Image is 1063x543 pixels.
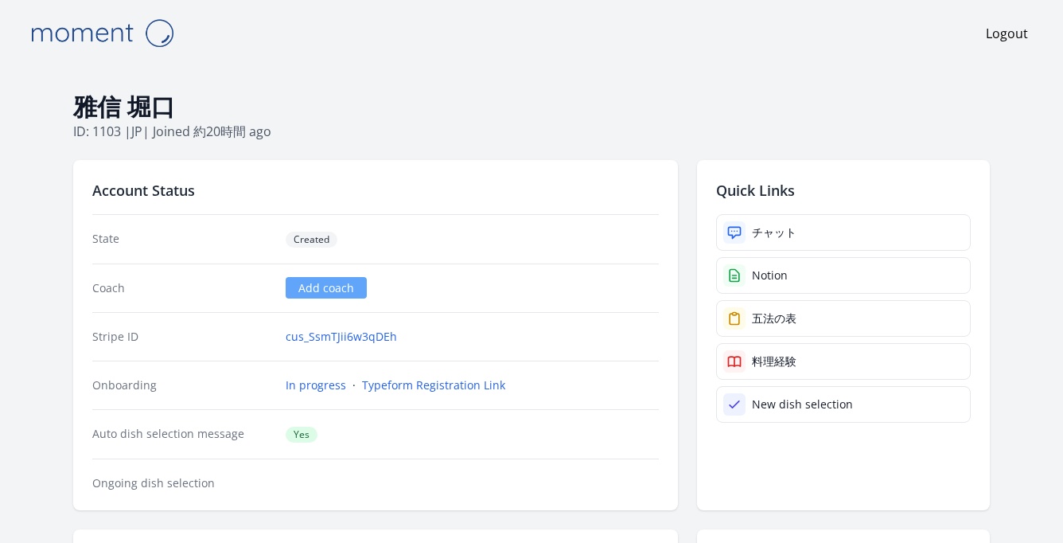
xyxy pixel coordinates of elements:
[716,257,971,294] a: Notion
[286,427,317,443] span: Yes
[92,329,273,345] dt: Stripe ID
[92,280,273,296] dt: Coach
[986,24,1028,43] a: Logout
[716,214,971,251] a: チャット
[716,179,971,201] h2: Quick Links
[362,377,505,393] a: Typeform Registration Link
[92,377,273,393] dt: Onboarding
[286,329,397,345] a: cus_SsmTJii6w3qDEh
[716,300,971,337] a: 五法の表
[92,475,273,491] dt: Ongoing dish selection
[716,386,971,423] a: New dish selection
[752,225,796,240] div: チャット
[716,343,971,380] a: 料理経験
[92,231,273,248] dt: State
[352,377,356,393] span: ·
[752,397,853,412] div: New dish selection
[92,426,273,443] dt: Auto dish selection message
[73,122,990,141] p: ID: 1103 | | Joined 約20時間 ago
[22,13,181,53] img: Moment
[752,311,796,326] div: 五法の表
[286,377,346,393] a: In progress
[131,123,142,140] span: jp
[92,179,659,201] h2: Account Status
[752,354,796,369] div: 料理経験
[73,92,990,122] h1: 雅信 堀口
[752,268,788,283] div: Notion
[286,277,367,299] a: Add coach
[286,232,337,248] span: Created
